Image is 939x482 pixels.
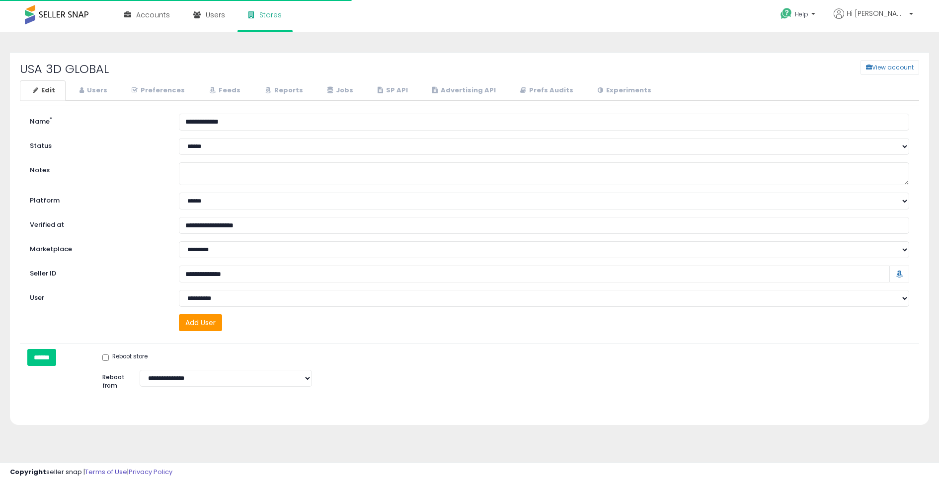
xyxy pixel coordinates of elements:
[22,290,171,303] label: User
[22,217,171,230] label: Verified at
[252,80,313,101] a: Reports
[22,162,171,175] label: Notes
[507,80,584,101] a: Prefs Audits
[795,10,808,18] span: Help
[206,10,225,20] span: Users
[22,241,171,254] label: Marketplace
[834,8,913,31] a: Hi [PERSON_NAME]
[136,10,170,20] span: Accounts
[259,10,282,20] span: Stores
[780,7,792,20] i: Get Help
[119,80,195,101] a: Preferences
[365,80,418,101] a: SP API
[22,138,171,151] label: Status
[861,60,919,75] button: View account
[22,266,171,278] label: Seller ID
[95,370,132,390] label: Reboot from
[85,467,127,477] a: Terms of Use
[419,80,506,101] a: Advertising API
[102,352,148,362] label: Reboot store
[20,80,66,101] a: Edit
[129,467,172,477] a: Privacy Policy
[102,354,109,361] input: Reboot store
[12,63,393,75] h2: USA 3D GLOBAL
[179,314,222,331] button: Add User
[10,468,172,477] div: seller snap | |
[585,80,662,101] a: Experiments
[22,114,171,127] label: Name
[196,80,251,101] a: Feeds
[67,80,118,101] a: Users
[22,193,171,206] label: Platform
[10,467,46,477] strong: Copyright
[314,80,364,101] a: Jobs
[853,60,868,75] a: View account
[847,8,906,18] span: Hi [PERSON_NAME]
